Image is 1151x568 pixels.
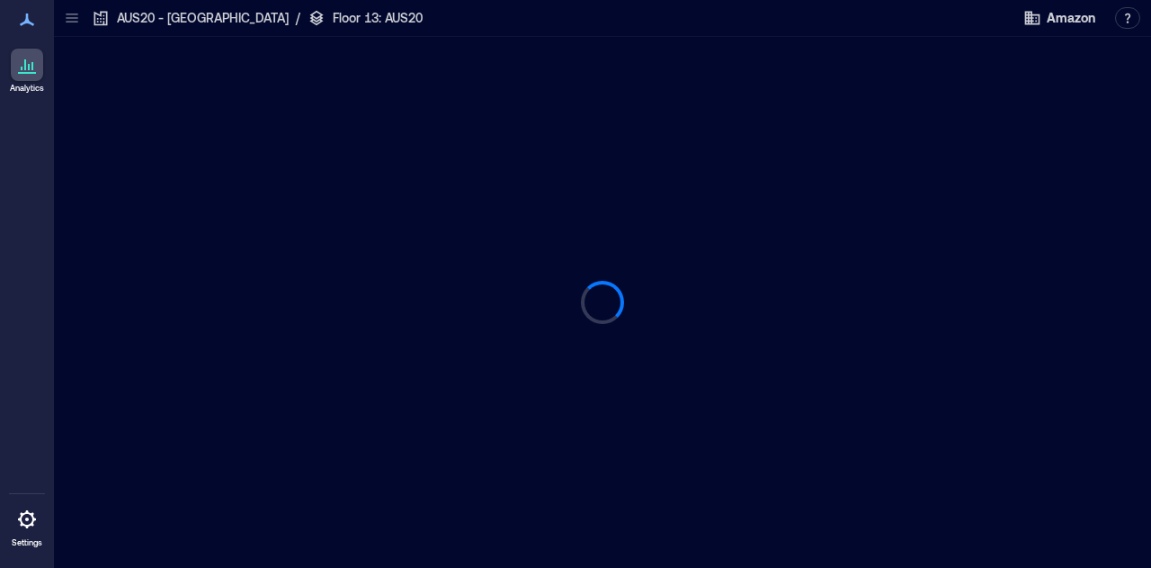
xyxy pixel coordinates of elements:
button: Amazon [1018,4,1101,32]
a: Analytics [4,43,49,99]
p: / [296,9,300,27]
span: Amazon [1047,9,1095,27]
p: Settings [12,537,42,548]
a: Settings [5,498,49,554]
p: Floor 13: AUS20 [333,9,423,27]
p: Analytics [10,83,44,94]
p: AUS20 - [GEOGRAPHIC_DATA] [117,9,289,27]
